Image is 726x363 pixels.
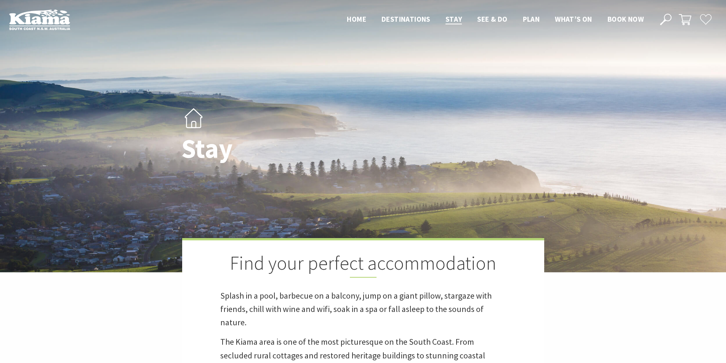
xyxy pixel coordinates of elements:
nav: Main Menu [339,13,651,26]
span: Plan [523,14,540,24]
span: Home [347,14,366,24]
span: Destinations [381,14,430,24]
span: Book now [607,14,644,24]
span: Stay [446,14,462,24]
p: Splash in a pool, barbecue on a balcony, jump on a giant pillow, stargaze with friends, chill wit... [220,289,506,329]
h1: Stay [181,134,397,163]
h2: Find your perfect accommodation [220,252,506,278]
span: What’s On [555,14,592,24]
img: Kiama Logo [9,9,70,30]
span: See & Do [477,14,507,24]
